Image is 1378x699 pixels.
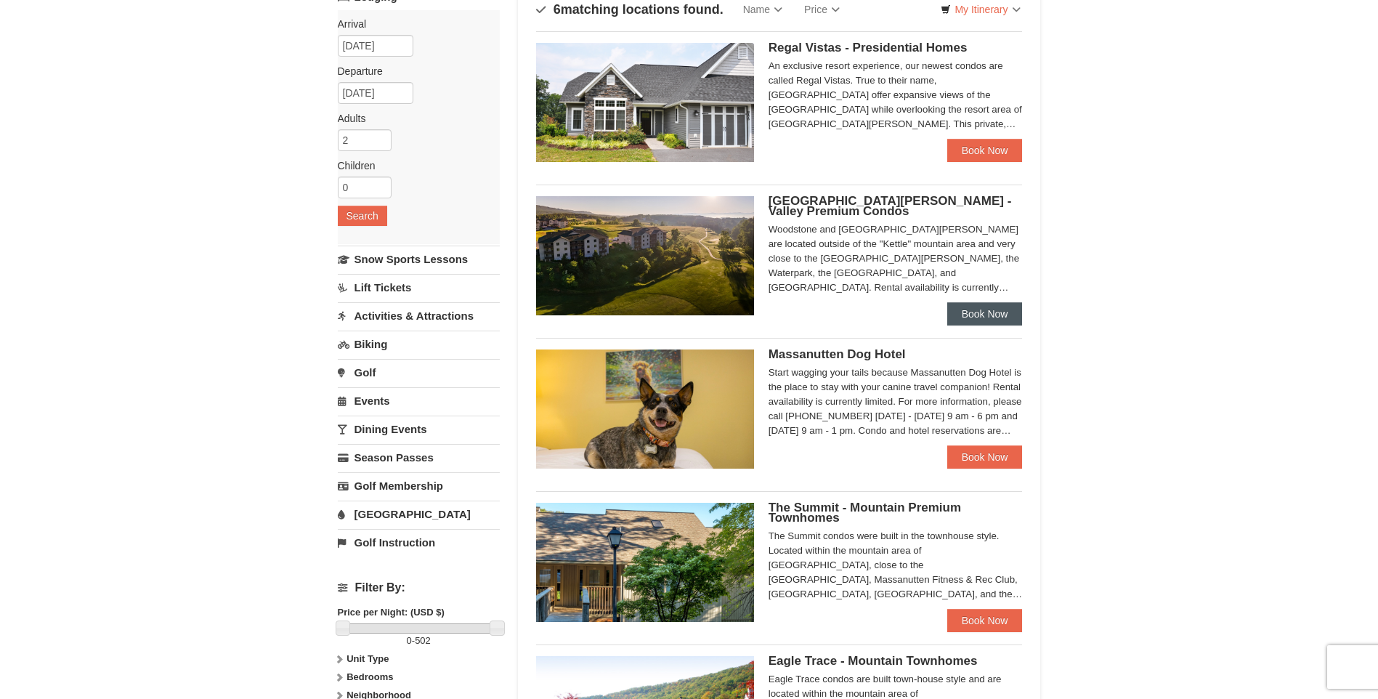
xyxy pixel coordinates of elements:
[338,634,500,648] label: -
[769,41,968,54] span: Regal Vistas - Presidential Homes
[338,607,445,618] strong: Price per Night: (USD $)
[947,445,1023,469] a: Book Now
[536,349,754,469] img: 27428181-5-81c892a3.jpg
[338,529,500,556] a: Golf Instruction
[338,274,500,301] a: Lift Tickets
[338,581,500,594] h4: Filter By:
[338,158,489,173] label: Children
[947,609,1023,632] a: Book Now
[338,111,489,126] label: Adults
[338,17,489,31] label: Arrival
[338,387,500,414] a: Events
[338,302,500,329] a: Activities & Attractions
[554,2,561,17] span: 6
[346,671,393,682] strong: Bedrooms
[536,43,754,162] img: 19218991-1-902409a9.jpg
[338,416,500,443] a: Dining Events
[346,653,389,664] strong: Unit Type
[338,331,500,357] a: Biking
[769,654,978,668] span: Eagle Trace - Mountain Townhomes
[947,139,1023,162] a: Book Now
[536,196,754,315] img: 19219041-4-ec11c166.jpg
[338,359,500,386] a: Golf
[338,246,500,272] a: Snow Sports Lessons
[338,501,500,528] a: [GEOGRAPHIC_DATA]
[536,2,724,17] h4: matching locations found.
[338,64,489,78] label: Departure
[338,472,500,499] a: Golf Membership
[769,59,1023,132] div: An exclusive resort experience, our newest condos are called Regal Vistas. True to their name, [G...
[769,529,1023,602] div: The Summit condos were built in the townhouse style. Located within the mountain area of [GEOGRAP...
[338,444,500,471] a: Season Passes
[769,222,1023,295] div: Woodstone and [GEOGRAPHIC_DATA][PERSON_NAME] are located outside of the "Kettle" mountain area an...
[769,365,1023,438] div: Start wagging your tails because Massanutten Dog Hotel is the place to stay with your canine trav...
[769,194,1012,218] span: [GEOGRAPHIC_DATA][PERSON_NAME] - Valley Premium Condos
[769,501,961,525] span: The Summit - Mountain Premium Townhomes
[338,206,387,226] button: Search
[769,347,906,361] span: Massanutten Dog Hotel
[947,302,1023,326] a: Book Now
[415,635,431,646] span: 502
[407,635,412,646] span: 0
[536,503,754,622] img: 19219034-1-0eee7e00.jpg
